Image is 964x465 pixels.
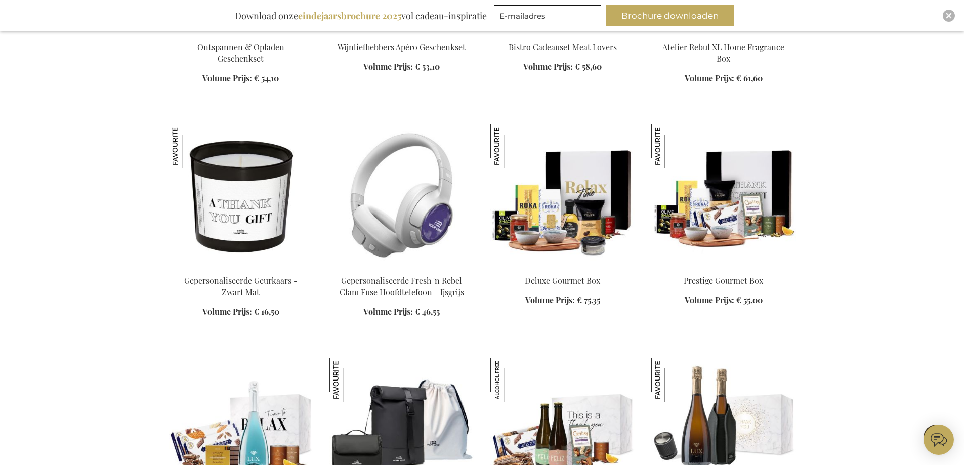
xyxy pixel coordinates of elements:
[202,306,279,318] a: Volume Prijs: € 16,50
[685,294,763,306] a: Volume Prijs: € 55,00
[651,358,695,402] img: Peugeot Lux Set
[685,73,734,83] span: Volume Prijs:
[509,41,617,52] a: Bistro Cadeauset Meat Lovers
[197,41,284,64] a: Ontspannen & Opladen Geschenkset
[329,262,474,272] a: Personalised Fresh 'n Rebel Clam Fuse Headphone - Ice Grey
[415,61,440,72] span: € 53,10
[298,10,401,22] b: eindejaarsbrochure 2025
[494,5,604,29] form: marketing offers and promotions
[946,13,952,19] img: Close
[169,262,313,272] a: Personalised Scented Candle - Black Matt Gepersonaliseerde Geurkaars - Zwart Mat
[184,275,298,298] a: Gepersonaliseerde Geurkaars - Zwart Mat
[490,124,635,266] img: ARCA-20055
[523,61,573,72] span: Volume Prijs:
[651,124,695,168] img: Prestige Gourmet Box
[338,41,466,52] a: Wijnliefhebbers Apéro Geschenkset
[577,294,600,305] span: € 75,35
[651,29,796,38] a: Atelier Rebul XL Home Fragrance Box
[202,306,252,317] span: Volume Prijs:
[525,294,600,306] a: Volume Prijs: € 75,35
[202,73,252,83] span: Volume Prijs:
[490,124,534,168] img: Deluxe Gourmet Box
[685,73,763,84] a: Volume Prijs: € 61,60
[685,294,734,305] span: Volume Prijs:
[329,358,373,402] img: Baltimore Fiets Reisset
[415,306,440,317] span: € 46,55
[169,29,313,38] a: Relax & Recharge Gift Set
[736,73,763,83] span: € 61,60
[523,61,602,73] a: Volume Prijs: € 58,60
[662,41,784,64] a: Atelier Rebul XL Home Fragrance Box
[329,29,474,38] a: Wine Lovers Apéro Gift Set
[202,73,279,84] a: Volume Prijs: € 54,10
[329,124,474,266] img: Personalised Fresh 'n Rebel Clam Fuse Headphone - Ice Grey
[490,29,635,38] a: Bistro Cadeauset Meat Lovers
[525,275,600,286] a: Deluxe Gourmet Box
[363,306,413,317] span: Volume Prijs:
[340,275,464,298] a: Gepersonaliseerde Fresh 'n Rebel Clam Fuse Hoofdtelefoon - Ijsgrijs
[525,294,575,305] span: Volume Prijs:
[651,124,796,266] img: Prestige Gourmet Box
[490,358,534,402] img: Feliz Sparkling 0% Zoete Verleiding Set
[169,124,212,168] img: Gepersonaliseerde Geurkaars - Zwart Mat
[736,294,763,305] span: € 55,00
[363,61,413,72] span: Volume Prijs:
[606,5,734,26] button: Brochure downloaden
[924,425,954,455] iframe: belco-activator-frame
[494,5,601,26] input: E-mailadres
[651,262,796,272] a: Prestige Gourmet Box Prestige Gourmet Box
[254,73,279,83] span: € 54,10
[575,61,602,72] span: € 58,60
[684,275,763,286] a: Prestige Gourmet Box
[230,5,491,26] div: Download onze vol cadeau-inspiratie
[363,306,440,318] a: Volume Prijs: € 46,55
[169,124,313,266] img: Personalised Scented Candle - Black Matt
[363,61,440,73] a: Volume Prijs: € 53,10
[943,10,955,22] div: Close
[490,262,635,272] a: ARCA-20055 Deluxe Gourmet Box
[254,306,279,317] span: € 16,50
